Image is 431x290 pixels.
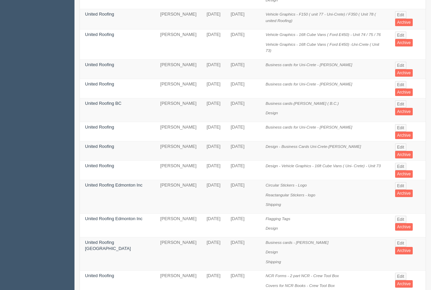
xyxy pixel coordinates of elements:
[201,30,225,60] td: [DATE]
[225,9,260,30] td: [DATE]
[225,180,260,213] td: [DATE]
[225,160,260,180] td: [DATE]
[395,182,406,190] a: Edit
[395,89,413,96] a: Archive
[265,62,352,67] i: Business cards for Uni-Crete - [PERSON_NAME]
[265,273,339,278] i: NCR Forms - 2 part NCR - Crew Tool Box
[265,82,352,86] i: Business cards for Uni-Crete - [PERSON_NAME]
[265,32,381,37] i: Vehicle Graphics - 16ft Cube Vans ( Ford E450) - Unit 74 / 75 / 76
[395,151,413,158] a: Archive
[155,98,201,122] td: [PERSON_NAME]
[395,39,413,46] a: Archive
[395,69,413,77] a: Archive
[395,216,406,223] a: Edit
[201,180,225,213] td: [DATE]
[85,182,143,188] a: United Roofing Edmonton Inc
[395,170,413,178] a: Archive
[155,180,201,213] td: [PERSON_NAME]
[85,273,114,278] a: United Roofing
[225,98,260,122] td: [DATE]
[155,30,201,60] td: [PERSON_NAME]
[85,62,114,67] a: United Roofing
[225,141,260,160] td: [DATE]
[265,101,339,105] i: Business cards-[PERSON_NAME] ( B.C.)
[201,9,225,30] td: [DATE]
[155,213,201,237] td: [PERSON_NAME]
[265,193,315,197] i: Reactangular Stickers - logo
[395,124,406,132] a: Edit
[395,81,406,89] a: Edit
[265,125,352,129] i: Business cards for Uni-Crete - [PERSON_NAME]
[85,32,114,37] a: United Roofing
[155,141,201,160] td: [PERSON_NAME]
[265,240,328,245] i: Business cards - [PERSON_NAME]
[265,202,281,207] i: Shipping
[155,122,201,141] td: [PERSON_NAME]
[155,9,201,30] td: [PERSON_NAME]
[265,163,381,168] i: Design - Vehicle Graphics - 16ft Cube Vans ( Uni- Crete) - Unit 73
[265,144,361,149] i: Design - Business Cards Uni-Crete-[PERSON_NAME]
[201,59,225,79] td: [DATE]
[265,216,290,221] i: Flagging Tags
[395,11,406,19] a: Edit
[395,143,406,151] a: Edit
[395,62,406,69] a: Edit
[225,30,260,60] td: [DATE]
[265,183,306,187] i: Circular Stickers - Logo
[201,122,225,141] td: [DATE]
[265,42,379,53] i: Vehicle Graphics - 16ft Cube Vans ( Ford E450) -Uni-Crete ( Unit 73)
[265,226,278,230] i: Design
[155,237,201,271] td: [PERSON_NAME]
[85,163,114,168] a: United Roofing
[85,144,114,149] a: United Roofing
[395,132,413,139] a: Archive
[201,237,225,271] td: [DATE]
[395,280,413,288] a: Archive
[155,59,201,79] td: [PERSON_NAME]
[85,240,131,251] a: United Roofing [GEOGRAPHIC_DATA]
[85,124,114,130] a: United Roofing
[201,79,225,98] td: [DATE]
[395,108,413,115] a: Archive
[201,213,225,237] td: [DATE]
[395,190,413,197] a: Archive
[395,273,406,280] a: Edit
[395,239,406,247] a: Edit
[201,141,225,160] td: [DATE]
[201,98,225,122] td: [DATE]
[85,12,114,17] a: United Roofing
[85,101,122,106] a: United Roofing BC
[395,100,406,108] a: Edit
[395,32,406,39] a: Edit
[225,237,260,271] td: [DATE]
[155,79,201,98] td: [PERSON_NAME]
[265,12,376,23] i: Vehicle Graphics - F150 ( unit 77 - Uni-Crete) / F350 ( Unit 78 ( united Roofing)
[225,79,260,98] td: [DATE]
[201,160,225,180] td: [DATE]
[265,259,281,264] i: Shipping
[395,247,413,254] a: Archive
[155,160,201,180] td: [PERSON_NAME]
[225,213,260,237] td: [DATE]
[395,163,406,170] a: Edit
[85,81,114,86] a: United Roofing
[395,223,413,231] a: Archive
[265,283,335,288] i: Covers for NCR Books - Crew Tool Box
[225,59,260,79] td: [DATE]
[225,122,260,141] td: [DATE]
[85,216,143,221] a: United Roofing Edmonton Inc
[265,111,278,115] i: Design
[395,19,413,26] a: Archive
[265,250,278,254] i: Design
